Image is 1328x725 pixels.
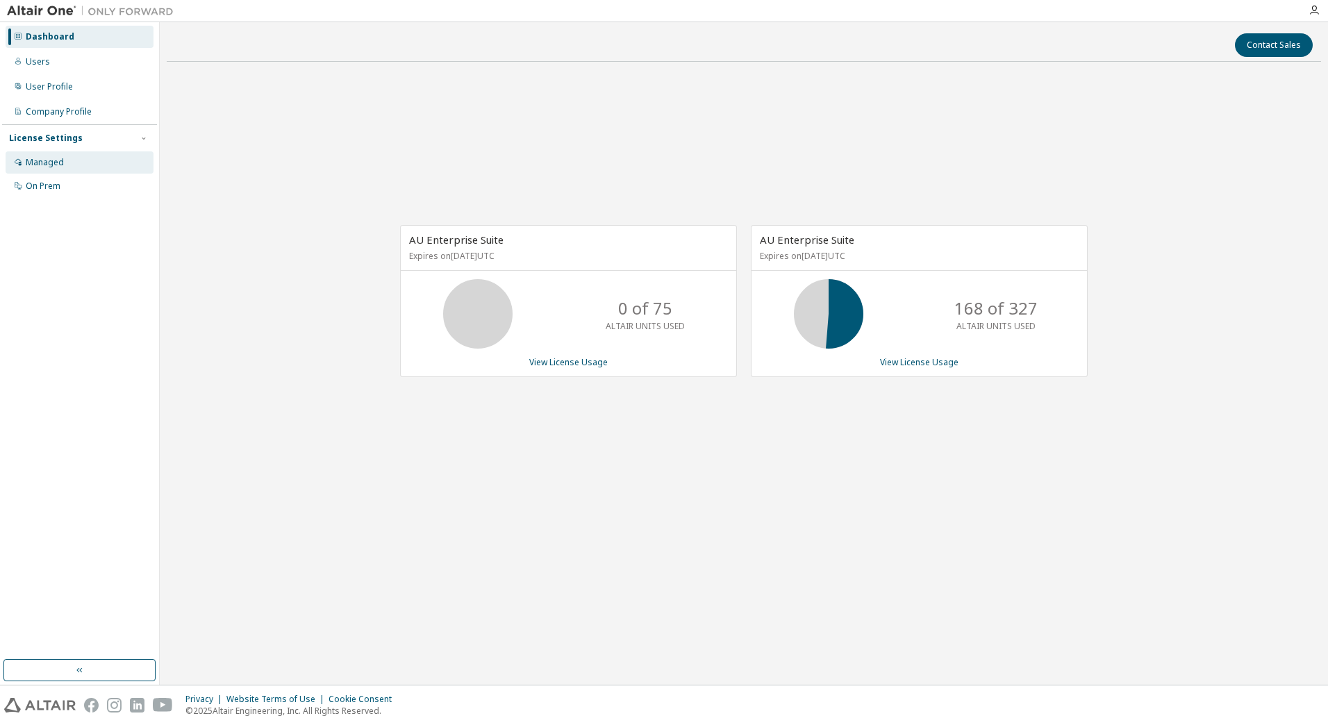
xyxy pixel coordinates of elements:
[26,31,74,42] div: Dashboard
[760,233,854,247] span: AU Enterprise Suite
[409,250,724,262] p: Expires on [DATE] UTC
[529,356,608,368] a: View License Usage
[956,320,1036,332] p: ALTAIR UNITS USED
[4,698,76,712] img: altair_logo.svg
[26,81,73,92] div: User Profile
[1235,33,1313,57] button: Contact Sales
[153,698,173,712] img: youtube.svg
[26,56,50,67] div: Users
[84,698,99,712] img: facebook.svg
[226,694,329,705] div: Website Terms of Use
[760,250,1075,262] p: Expires on [DATE] UTC
[26,181,60,192] div: On Prem
[880,356,958,368] a: View License Usage
[26,106,92,117] div: Company Profile
[606,320,685,332] p: ALTAIR UNITS USED
[7,4,181,18] img: Altair One
[107,698,122,712] img: instagram.svg
[130,698,144,712] img: linkedin.svg
[26,157,64,168] div: Managed
[618,297,672,320] p: 0 of 75
[409,233,504,247] span: AU Enterprise Suite
[185,705,400,717] p: © 2025 Altair Engineering, Inc. All Rights Reserved.
[185,694,226,705] div: Privacy
[329,694,400,705] div: Cookie Consent
[9,133,83,144] div: License Settings
[954,297,1038,320] p: 168 of 327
